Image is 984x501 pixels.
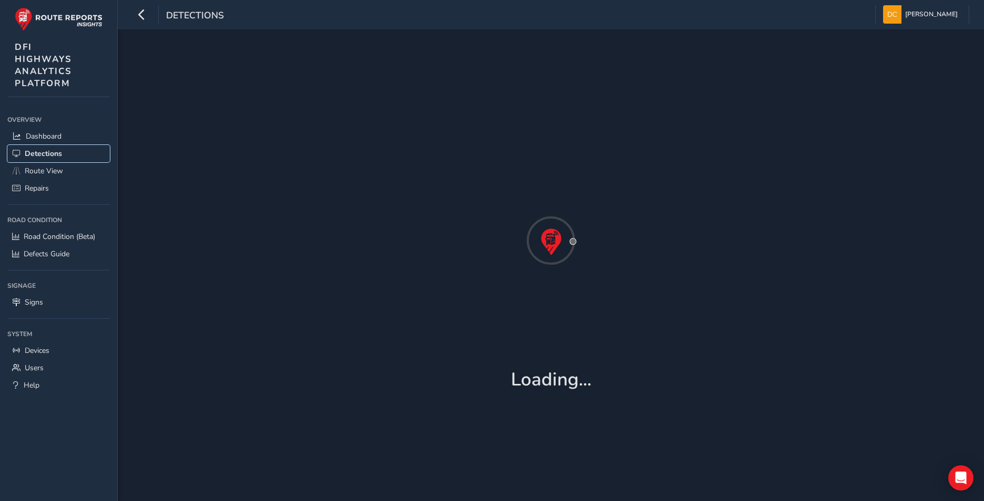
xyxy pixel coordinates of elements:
[25,183,49,193] span: Repairs
[905,5,958,24] span: [PERSON_NAME]
[7,162,110,180] a: Route View
[25,297,43,307] span: Signs
[7,326,110,342] div: System
[25,166,63,176] span: Route View
[7,128,110,145] a: Dashboard
[25,149,62,159] span: Detections
[7,342,110,359] a: Devices
[948,465,973,490] div: Open Intercom Messenger
[15,7,102,31] img: rr logo
[26,131,61,141] span: Dashboard
[7,212,110,228] div: Road Condition
[7,294,110,311] a: Signs
[7,377,110,394] a: Help
[166,9,224,24] span: Detections
[25,363,44,373] span: Users
[511,369,591,391] h1: Loading...
[25,346,49,356] span: Devices
[7,245,110,263] a: Defects Guide
[7,180,110,197] a: Repairs
[24,380,39,390] span: Help
[7,145,110,162] a: Detections
[7,278,110,294] div: Signage
[883,5,901,24] img: diamond-layout
[24,232,95,242] span: Road Condition (Beta)
[7,228,110,245] a: Road Condition (Beta)
[883,5,961,24] button: [PERSON_NAME]
[15,41,72,89] span: DFI HIGHWAYS ANALYTICS PLATFORM
[24,249,69,259] span: Defects Guide
[7,112,110,128] div: Overview
[7,359,110,377] a: Users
